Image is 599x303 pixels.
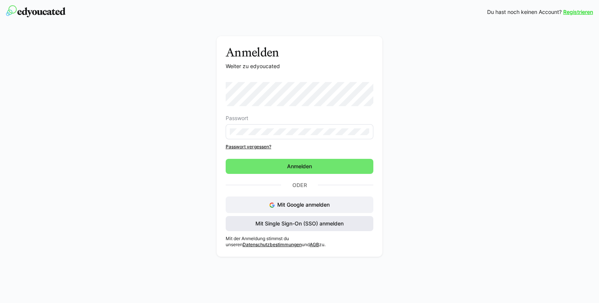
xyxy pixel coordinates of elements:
button: Mit Google anmelden [226,196,373,213]
span: Du hast noch keinen Account? [487,8,562,16]
a: Passwort vergessen? [226,144,373,150]
p: Oder [281,180,318,190]
span: Anmelden [286,163,313,170]
h3: Anmelden [226,45,373,59]
span: Mit Single Sign-On (SSO) anmelden [254,220,345,227]
img: edyoucated [6,5,66,17]
span: Mit Google anmelden [277,201,330,208]
a: Datenschutzbestimmungen [243,242,302,247]
button: Anmelden [226,159,373,174]
span: Passwort [226,115,248,121]
p: Weiter zu edyoucated [226,62,373,70]
a: Registrieren [563,8,593,16]
p: Mit der Anmeldung stimmst du unseren und zu. [226,236,373,248]
button: Mit Single Sign-On (SSO) anmelden [226,216,373,231]
a: AGB [310,242,319,247]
